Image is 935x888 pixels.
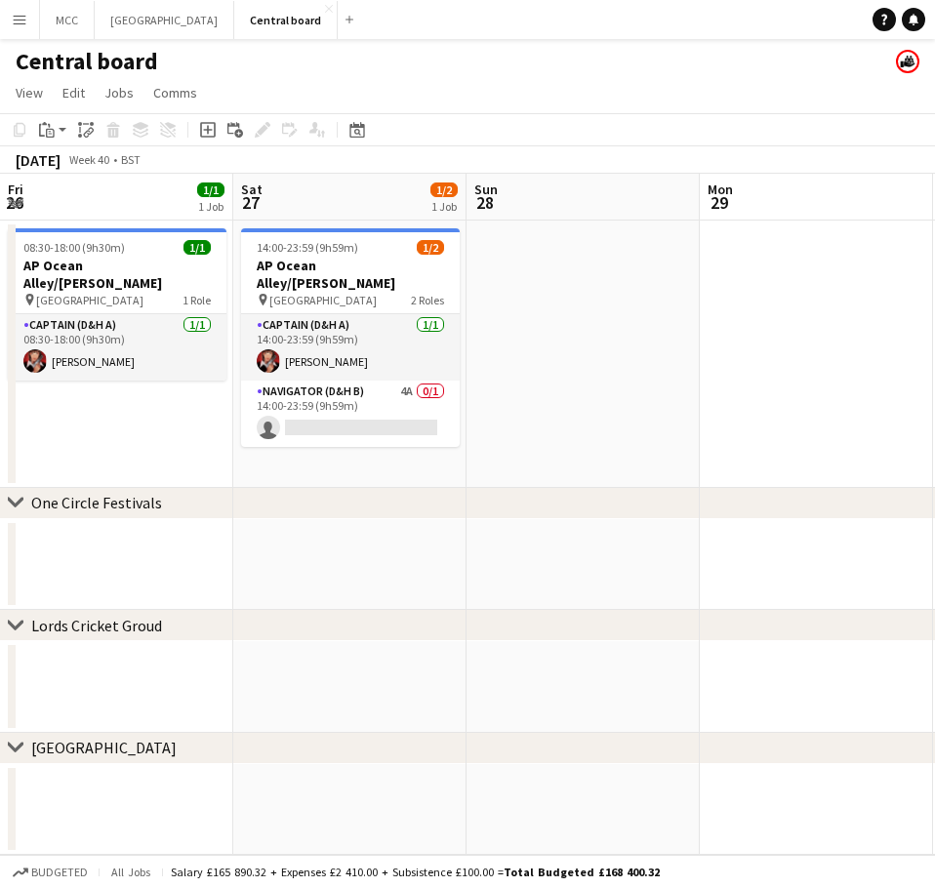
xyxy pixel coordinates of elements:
[31,738,177,757] div: [GEOGRAPHIC_DATA]
[238,191,263,214] span: 27
[183,240,211,255] span: 1/1
[257,240,358,255] span: 14:00-23:59 (9h59m)
[16,47,158,76] h1: Central board
[40,1,95,39] button: MCC
[430,182,458,197] span: 1/2
[145,80,205,105] a: Comms
[241,314,460,381] app-card-role: Captain (D&H A)1/114:00-23:59 (9h59m)[PERSON_NAME]
[23,240,125,255] span: 08:30-18:00 (9h30m)
[62,84,85,101] span: Edit
[241,257,460,292] h3: AP Ocean Alley/[PERSON_NAME]
[417,240,444,255] span: 1/2
[234,1,338,39] button: Central board
[36,293,143,307] span: [GEOGRAPHIC_DATA]
[55,80,93,105] a: Edit
[8,228,226,381] app-job-card: 08:30-18:00 (9h30m)1/1AP Ocean Alley/[PERSON_NAME] [GEOGRAPHIC_DATA]1 RoleCaptain (D&H A)1/108:30...
[705,191,733,214] span: 29
[8,80,51,105] a: View
[104,84,134,101] span: Jobs
[31,493,162,512] div: One Circle Festivals
[95,1,234,39] button: [GEOGRAPHIC_DATA]
[10,862,91,883] button: Budgeted
[198,199,224,214] div: 1 Job
[31,866,88,879] span: Budgeted
[16,84,43,101] span: View
[471,191,498,214] span: 28
[107,865,154,879] span: All jobs
[153,84,197,101] span: Comms
[708,181,733,198] span: Mon
[64,152,113,167] span: Week 40
[197,182,224,197] span: 1/1
[171,865,660,879] div: Salary £165 890.32 + Expenses £2 410.00 + Subsistence £100.00 =
[8,314,226,381] app-card-role: Captain (D&H A)1/108:30-18:00 (9h30m)[PERSON_NAME]
[31,616,162,635] div: Lords Cricket Groud
[896,50,919,73] app-user-avatar: Henrietta Hovanyecz
[8,181,23,198] span: Fri
[8,257,226,292] h3: AP Ocean Alley/[PERSON_NAME]
[183,293,211,307] span: 1 Role
[241,228,460,447] app-job-card: 14:00-23:59 (9h59m)1/2AP Ocean Alley/[PERSON_NAME] [GEOGRAPHIC_DATA]2 RolesCaptain (D&H A)1/114:0...
[97,80,142,105] a: Jobs
[121,152,141,167] div: BST
[269,293,377,307] span: [GEOGRAPHIC_DATA]
[474,181,498,198] span: Sun
[16,150,61,170] div: [DATE]
[5,191,23,214] span: 26
[504,865,660,879] span: Total Budgeted £168 400.32
[431,199,457,214] div: 1 Job
[411,293,444,307] span: 2 Roles
[241,181,263,198] span: Sat
[241,381,460,447] app-card-role: Navigator (D&H B)4A0/114:00-23:59 (9h59m)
